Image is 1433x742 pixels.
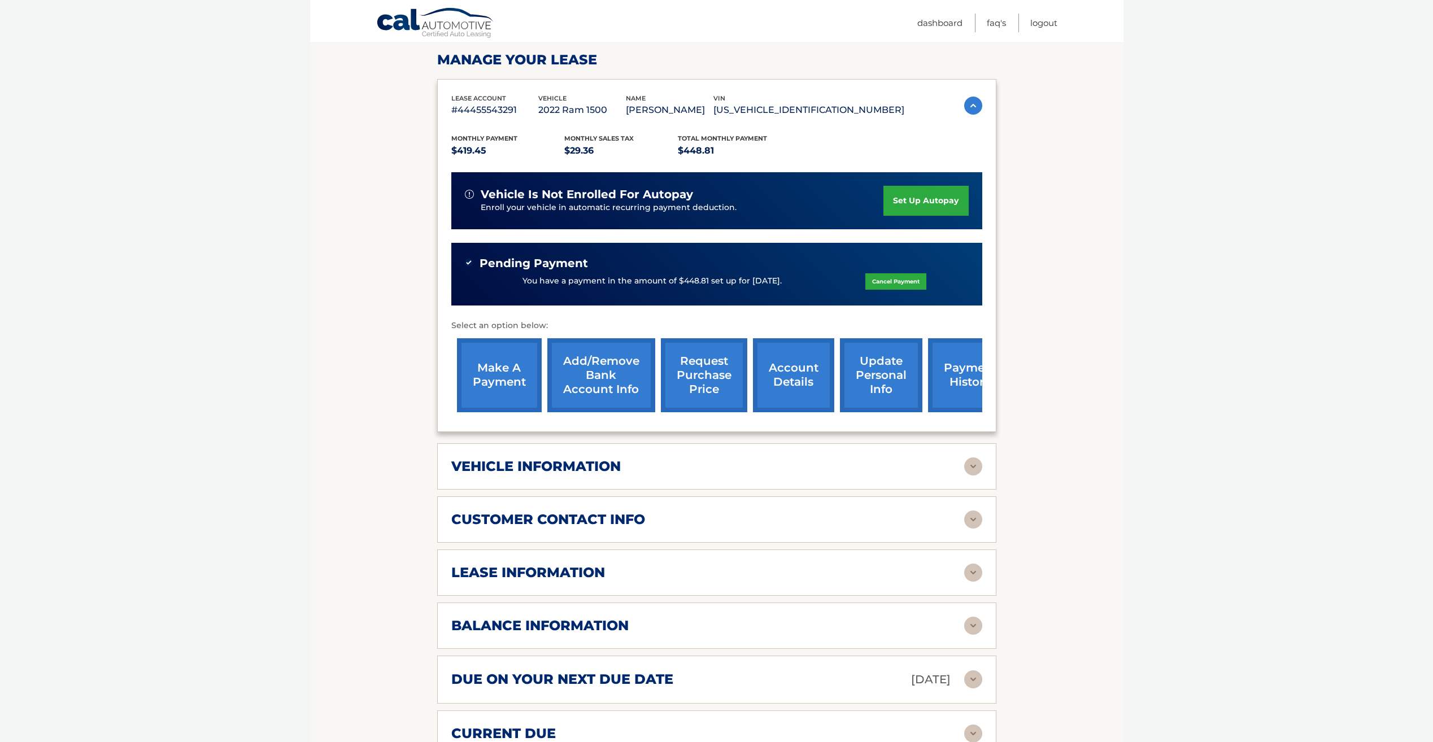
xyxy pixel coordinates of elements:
[840,338,922,412] a: update personal info
[437,51,996,68] h2: Manage Your Lease
[451,725,556,742] h2: current due
[451,94,506,102] span: lease account
[451,617,629,634] h2: balance information
[547,338,655,412] a: Add/Remove bank account info
[964,617,982,635] img: accordion-rest.svg
[911,670,951,689] p: [DATE]
[522,275,782,287] p: You have a payment in the amount of $448.81 set up for [DATE].
[713,94,725,102] span: vin
[376,7,495,40] a: Cal Automotive
[451,564,605,581] h2: lease information
[481,202,884,214] p: Enroll your vehicle in automatic recurring payment deduction.
[964,670,982,688] img: accordion-rest.svg
[964,457,982,475] img: accordion-rest.svg
[917,14,962,32] a: Dashboard
[481,187,693,202] span: vehicle is not enrolled for autopay
[480,256,588,270] span: Pending Payment
[626,94,646,102] span: name
[713,102,904,118] p: [US_VEHICLE_IDENTIFICATION_NUMBER]
[457,338,542,412] a: make a payment
[451,143,565,159] p: $419.45
[626,102,713,118] p: [PERSON_NAME]
[564,134,634,142] span: Monthly sales Tax
[451,319,982,333] p: Select an option below:
[964,97,982,115] img: accordion-active.svg
[465,259,473,267] img: check-green.svg
[451,458,621,475] h2: vehicle information
[883,186,968,216] a: set up autopay
[661,338,747,412] a: request purchase price
[678,134,767,142] span: Total Monthly Payment
[987,14,1006,32] a: FAQ's
[678,143,791,159] p: $448.81
[451,511,645,528] h2: customer contact info
[451,671,673,688] h2: due on your next due date
[964,510,982,529] img: accordion-rest.svg
[538,94,567,102] span: vehicle
[865,273,926,290] a: Cancel Payment
[564,143,678,159] p: $29.36
[928,338,1013,412] a: payment history
[1030,14,1057,32] a: Logout
[964,564,982,582] img: accordion-rest.svg
[753,338,834,412] a: account details
[451,134,517,142] span: Monthly Payment
[538,102,626,118] p: 2022 Ram 1500
[465,190,474,199] img: alert-white.svg
[451,102,539,118] p: #44455543291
